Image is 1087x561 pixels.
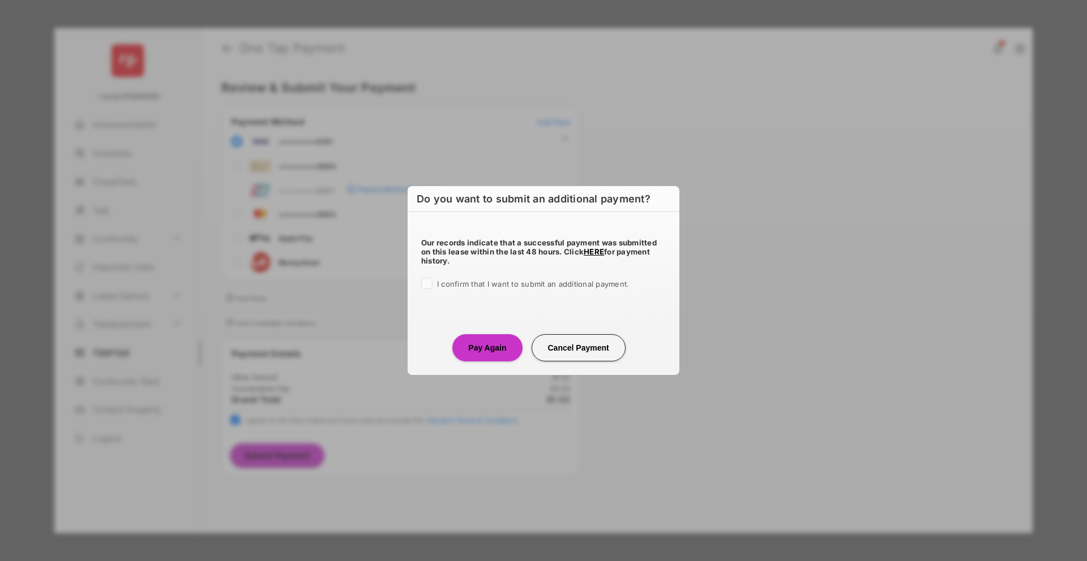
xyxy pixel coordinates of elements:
[532,334,626,361] button: Cancel Payment
[437,279,629,288] span: I confirm that I want to submit an additional payment.
[584,247,604,256] a: HERE
[421,238,666,265] h5: Our records indicate that a successful payment was submitted on this lease within the last 48 hou...
[452,334,522,361] button: Pay Again
[408,186,679,212] h6: Do you want to submit an additional payment?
